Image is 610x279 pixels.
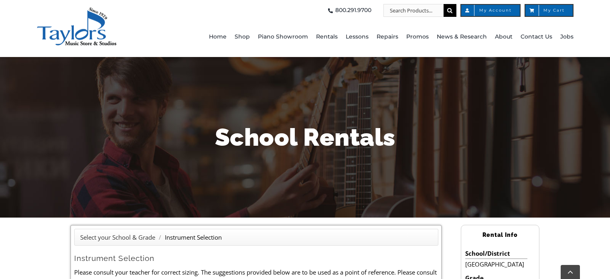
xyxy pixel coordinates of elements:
[209,31,227,43] span: Home
[383,4,444,17] input: Search Products...
[437,17,487,57] a: News & Research
[326,4,371,17] a: 800.291.9700
[444,4,456,17] input: Search
[533,8,565,12] span: My Cart
[258,17,308,57] a: Piano Showroom
[406,17,429,57] a: Promos
[165,232,222,242] li: Instrument Selection
[209,17,227,57] a: Home
[176,17,574,57] nav: Main Menu
[258,31,308,43] span: Piano Showroom
[157,233,163,241] span: /
[346,17,369,57] a: Lessons
[521,31,552,43] span: Contact Us
[495,31,513,43] span: About
[71,120,540,154] h1: School Rentals
[316,17,338,57] a: Rentals
[560,17,574,57] a: Jobs
[80,233,155,241] a: Select your School & Grade
[495,17,513,57] a: About
[437,31,487,43] span: News & Research
[74,253,438,263] h2: Instrument Selection
[406,31,429,43] span: Promos
[465,259,527,269] li: [GEOGRAPHIC_DATA]
[36,6,117,14] a: taylors-music-store-west-chester
[465,248,527,259] li: School/District
[461,228,539,242] h2: Rental Info
[235,17,250,57] a: Shop
[316,31,338,43] span: Rentals
[469,8,512,12] span: My Account
[521,17,552,57] a: Contact Us
[176,4,574,17] nav: Top Right
[377,31,398,43] span: Repairs
[346,31,369,43] span: Lessons
[460,4,521,17] a: My Account
[377,17,398,57] a: Repairs
[235,31,250,43] span: Shop
[525,4,574,17] a: My Cart
[335,4,371,17] span: 800.291.9700
[560,31,574,43] span: Jobs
